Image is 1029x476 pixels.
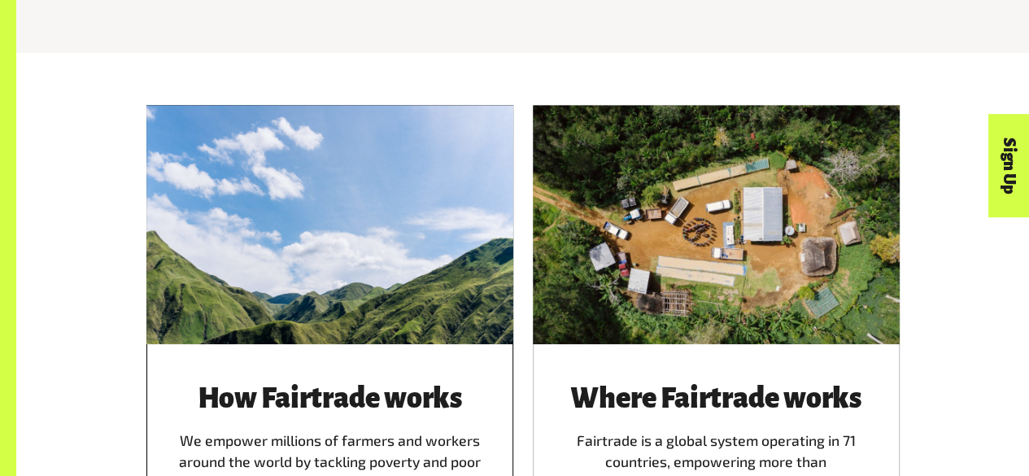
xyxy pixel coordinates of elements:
h3: How Fairtrade works [166,383,494,414]
h3: Where Fairtrade works [552,383,880,414]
